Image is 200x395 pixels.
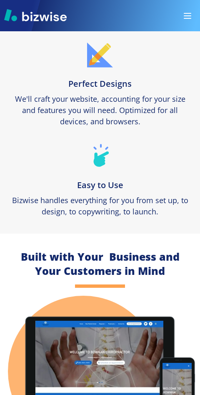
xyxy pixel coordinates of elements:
[77,179,123,191] h3: Easy to Use
[8,249,192,278] h2: Built with Your Business and Your Customers in Mind
[8,93,192,127] p: We'll craft your website, accounting for your size and features you will need. Optimized for all ...
[87,43,113,68] img: Perfect Designs Icon
[68,78,132,90] h3: Perfect Designs
[90,144,110,169] img: Easy to Use Icon
[8,195,192,217] p: Bizwise handles everything for you from set up, to design, to copywriting, to launch.
[4,9,67,21] img: Bizwise Logo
